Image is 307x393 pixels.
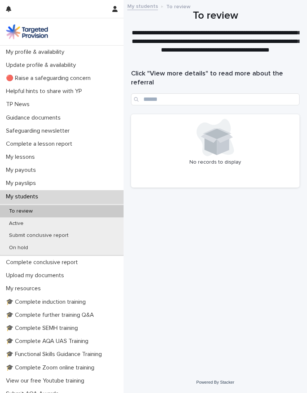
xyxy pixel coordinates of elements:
[3,272,70,279] p: Upload my documents
[3,49,70,56] p: My profile & availability
[196,380,234,384] a: Powered By Stacker
[166,2,191,10] p: To review
[3,88,88,95] p: Helpful hints to share with YP
[3,351,108,358] p: 🎓 Functional Skills Guidance Training
[3,364,100,371] p: 🎓 Complete Zoom online training
[131,69,300,87] h1: Click "View more details" to read more about the referral
[3,245,34,251] p: On hold
[3,75,97,82] p: 🔴 Raise a safeguarding concern
[3,180,42,187] p: My payslips
[3,114,67,121] p: Guidance documents
[3,312,100,319] p: 🎓 Complete further training Q&A
[3,193,44,200] p: My students
[3,208,39,214] p: To review
[131,9,300,23] h1: To review
[3,167,42,174] p: My payouts
[3,62,82,69] p: Update profile & availability
[3,377,90,384] p: View our free Youtube training
[3,220,30,227] p: Active
[3,154,41,161] p: My lessons
[6,24,48,39] img: M5nRWzHhSzIhMunXDL62
[3,140,78,148] p: Complete a lesson report
[3,127,76,134] p: Safeguarding newsletter
[3,338,94,345] p: 🎓 Complete AQA UAS Training
[127,1,158,10] a: My students
[3,285,47,292] p: My resources
[3,298,92,306] p: 🎓 Complete induction training
[3,325,84,332] p: 🎓 Complete SEMH training
[3,232,75,239] p: Submit conclusive report
[3,259,84,266] p: Complete conclusive report
[131,93,300,105] input: Search
[3,101,36,108] p: TP News
[136,159,295,165] p: No records to display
